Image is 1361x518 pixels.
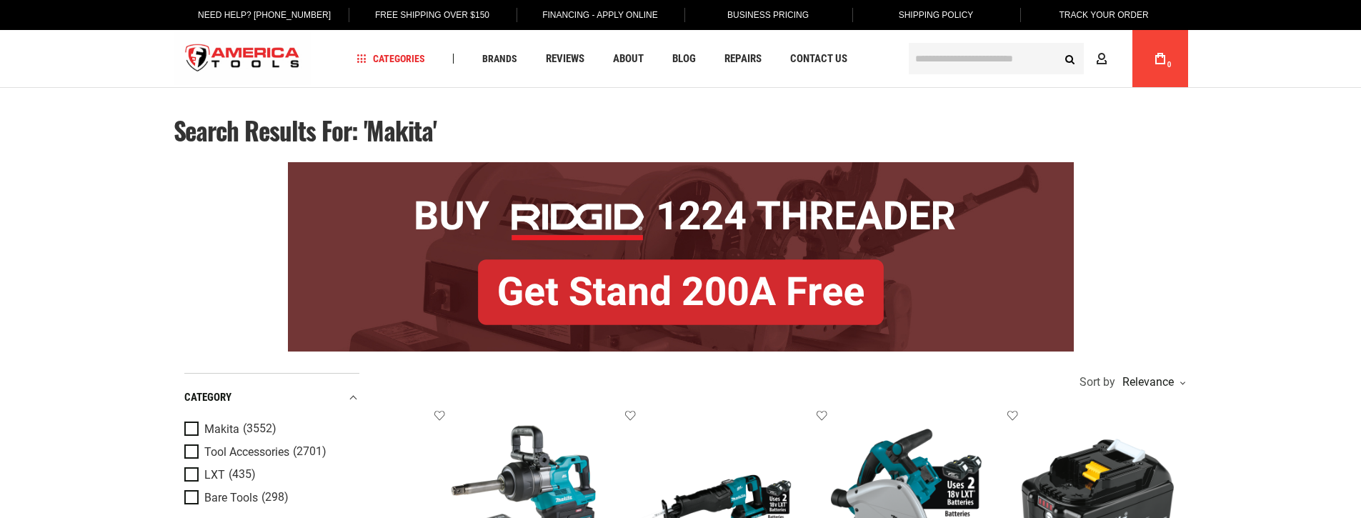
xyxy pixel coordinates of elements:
div: Relevance [1119,377,1185,388]
a: Reviews [539,49,591,69]
a: 0 [1147,30,1174,87]
span: Reviews [546,54,584,64]
span: Repairs [724,54,762,64]
span: Bare Tools [204,492,258,504]
span: Shipping Policy [899,10,974,20]
a: store logo [174,32,312,86]
span: LXT [204,469,225,482]
span: Search results for: 'makita' [174,111,437,149]
span: About [613,54,644,64]
a: Tool Accessories (2701) [184,444,356,460]
span: Contact Us [790,54,847,64]
a: Categories [350,49,432,69]
span: (298) [261,492,289,504]
div: category [184,388,359,407]
a: Brands [476,49,524,69]
span: Categories [357,54,425,64]
span: (435) [229,469,256,481]
span: 0 [1167,61,1172,69]
img: America Tools [174,32,312,86]
img: BOGO: Buy RIDGID® 1224 Threader, Get Stand 200A Free! [288,162,1074,352]
span: Makita [204,423,239,436]
span: Brands [482,54,517,64]
span: Sort by [1080,377,1115,388]
button: Search [1057,45,1084,72]
a: Makita (3552) [184,422,356,437]
span: Tool Accessories [204,446,289,459]
span: (3552) [243,423,276,435]
span: (2701) [293,446,326,458]
a: LXT (435) [184,467,356,483]
a: About [607,49,650,69]
a: Blog [666,49,702,69]
a: Repairs [718,49,768,69]
a: BOGO: Buy RIDGID® 1224 Threader, Get Stand 200A Free! [288,162,1074,173]
span: Blog [672,54,696,64]
a: Contact Us [784,49,854,69]
a: Bare Tools (298) [184,490,356,506]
